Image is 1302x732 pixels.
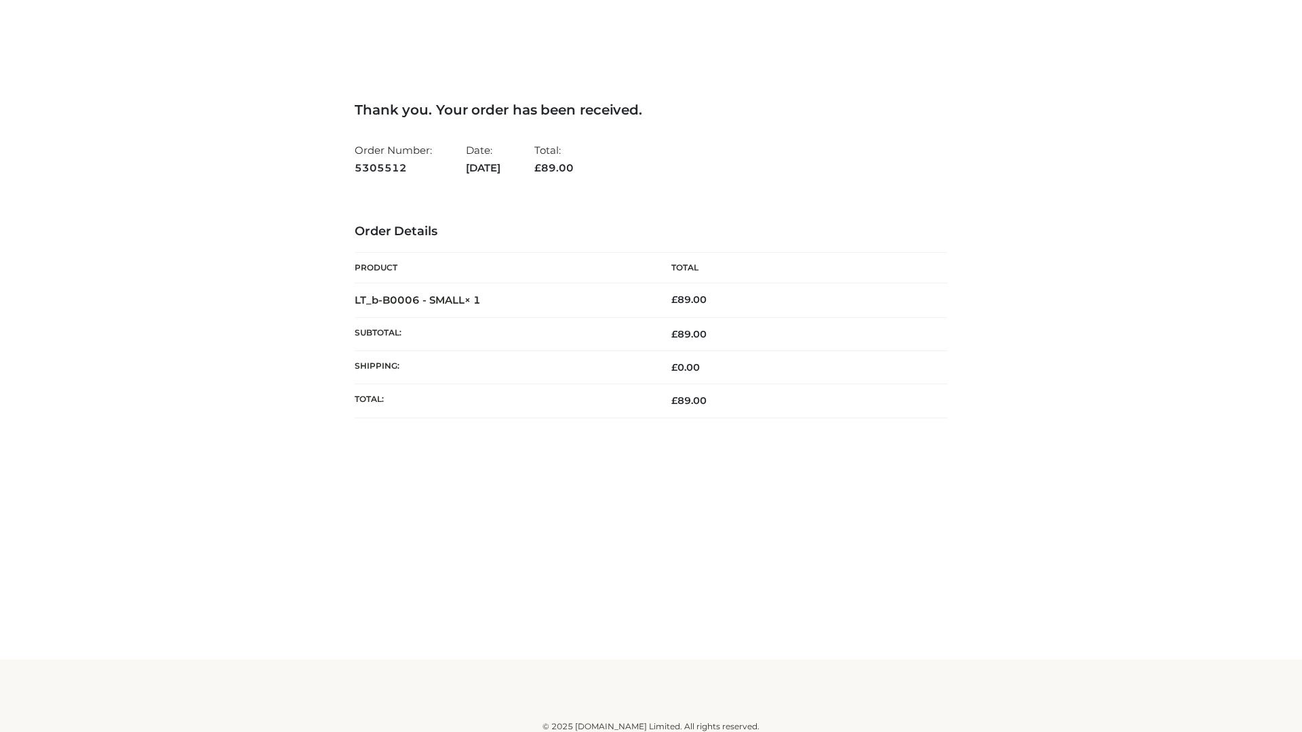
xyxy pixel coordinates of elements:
[355,253,651,283] th: Product
[671,293,677,306] span: £
[355,159,432,177] strong: 5305512
[355,102,947,118] h3: Thank you. Your order has been received.
[355,384,651,418] th: Total:
[534,161,541,174] span: £
[355,351,651,384] th: Shipping:
[534,161,574,174] span: 89.00
[355,224,947,239] h3: Order Details
[355,293,481,306] strong: LT_b-B0006 - SMALL
[466,138,500,180] li: Date:
[355,138,432,180] li: Order Number:
[671,328,707,340] span: 89.00
[465,293,481,306] strong: × 1
[534,138,574,180] li: Total:
[671,328,677,340] span: £
[671,293,707,306] bdi: 89.00
[355,317,651,350] th: Subtotal:
[671,394,677,407] span: £
[671,361,677,373] span: £
[651,253,947,283] th: Total
[466,159,500,177] strong: [DATE]
[671,394,707,407] span: 89.00
[671,361,700,373] bdi: 0.00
